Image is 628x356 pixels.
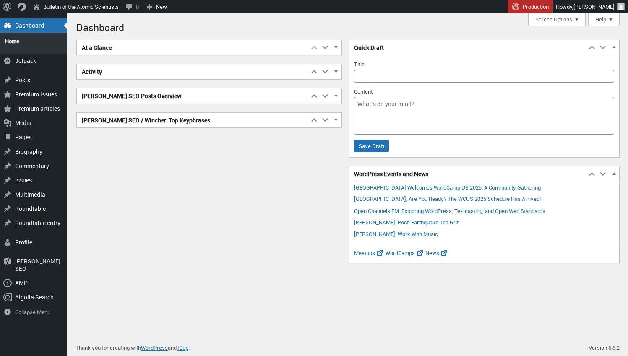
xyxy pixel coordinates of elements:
[77,88,309,104] h2: [PERSON_NAME] SEO Posts Overview
[354,44,384,52] span: Quick Draft
[354,195,541,203] a: [GEOGRAPHIC_DATA], Are You Ready? The WCUS 2025 Schedule Has Arrived!
[528,13,586,26] button: Screen Options
[354,88,373,95] label: Content
[589,343,620,352] p: Version 6.8.2
[354,184,541,191] a: [GEOGRAPHIC_DATA] Welcomes WordCamp US 2025: A Community Gathering
[354,140,389,152] input: Save Draft
[349,244,619,262] p: | |
[76,343,190,352] p: Thank you for creating with and .
[354,249,384,257] a: Meetups
[588,13,620,26] button: Help
[177,344,188,351] a: 10up
[76,18,620,36] h1: Dashboard
[77,113,309,128] h2: [PERSON_NAME] SEO / Wincher: Top Keyphrases
[354,218,459,226] a: [PERSON_NAME]: Post-Earthquake Tea Grit
[354,60,365,68] label: Title
[141,344,168,351] a: WordPress
[354,230,438,238] a: [PERSON_NAME]: Work With Music
[77,64,309,79] h2: Activity
[573,3,615,10] span: [PERSON_NAME]
[354,207,545,215] a: Open Channels FM: Exploring WordPress, Textcasting, and Open Web Standards
[386,249,424,257] a: WordCamps
[77,40,309,55] h2: At a Glance
[425,249,448,257] a: News
[349,166,586,182] h2: WordPress Events and News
